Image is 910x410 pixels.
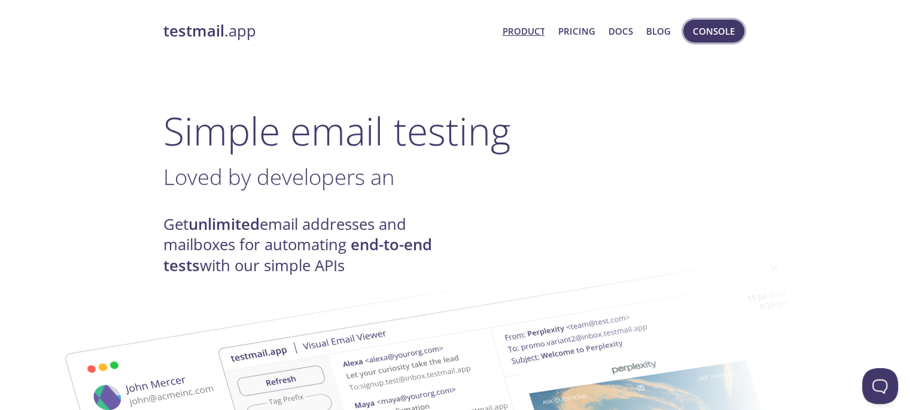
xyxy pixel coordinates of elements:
strong: testmail [163,20,224,41]
span: Loved by developers an [163,162,394,192]
a: testmail.app [163,21,493,41]
a: Pricing [558,23,595,39]
a: Blog [646,23,671,39]
button: Console [683,20,744,42]
span: Console [693,23,735,39]
strong: unlimited [188,214,260,235]
strong: end-to-end tests [163,234,432,275]
a: Docs [608,23,633,39]
iframe: Help Scout Beacon - Open [862,368,898,404]
a: Product [502,23,544,39]
h4: Get email addresses and mailboxes for automating with our simple APIs [163,214,455,276]
h1: Simple email testing [163,108,747,154]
